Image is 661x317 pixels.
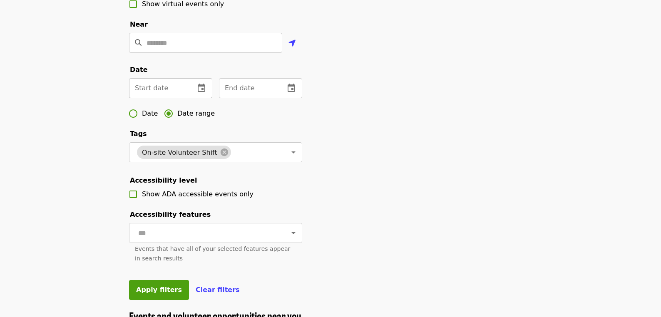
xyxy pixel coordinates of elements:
[196,285,240,295] button: Clear filters
[288,227,299,239] button: Open
[130,66,148,74] span: Date
[135,39,142,47] i: search icon
[130,20,148,28] span: Near
[135,245,290,262] span: Events that have all of your selected features appear in search results
[129,280,189,300] button: Apply filters
[137,149,222,156] span: On-site Volunteer Shift
[142,109,158,119] span: Date
[147,33,282,53] input: Location
[130,211,211,218] span: Accessibility features
[288,146,299,158] button: Open
[288,38,296,48] i: location-arrow icon
[142,190,253,198] span: Show ADA accessible events only
[130,176,197,184] span: Accessibility level
[196,286,240,294] span: Clear filters
[282,34,302,54] button: Use my location
[130,130,147,138] span: Tags
[136,286,182,294] span: Apply filters
[137,146,231,159] div: On-site Volunteer Shift
[281,78,301,98] button: change date
[191,78,211,98] button: change date
[177,109,215,119] span: Date range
